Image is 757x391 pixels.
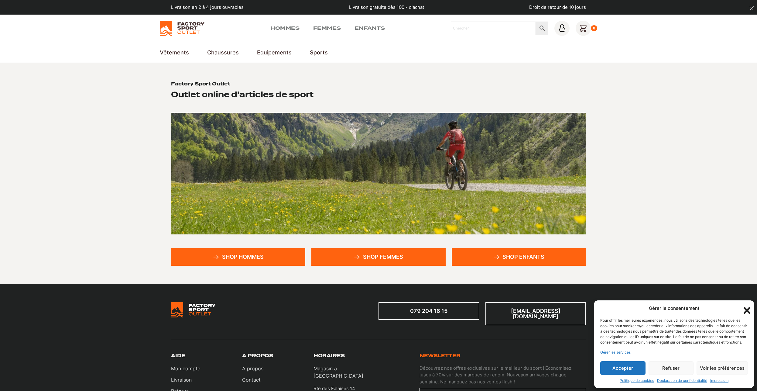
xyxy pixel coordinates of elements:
[160,21,204,36] img: Factory Sport Outlet
[591,25,597,31] div: 0
[620,378,654,383] a: Politique de cookies
[600,350,631,355] a: Gérer les services
[355,25,385,32] a: Enfants
[160,48,189,57] a: Vêtements
[420,353,461,359] h3: Newsletter
[171,365,200,372] a: Mon compte
[171,248,305,266] a: Shop hommes
[485,302,586,325] a: [EMAIL_ADDRESS][DOMAIN_NAME]
[310,48,328,57] a: Sports
[600,318,747,345] div: Pour offrir les meilleures expériences, nous utilisons des technologies telles que les cookies po...
[452,248,586,266] a: Shop enfants
[171,376,200,383] a: Livraison
[600,361,646,375] button: Accepter
[746,3,757,14] button: dismiss
[207,48,239,57] a: Chaussures
[697,361,748,375] button: Voir les préférences
[649,361,694,375] button: Refuser
[171,81,230,87] h1: Factory Sport Outlet
[349,4,424,11] p: Livraison gratuite dès 100.- d'achat
[451,22,536,35] input: Chercher
[242,353,273,359] h3: A propos
[649,305,700,312] div: Gérer le consentement
[742,305,748,311] div: Fermer la boîte de dialogue
[313,353,345,359] h3: Horaires
[171,90,313,99] h2: Outlet online d'articles de sport
[313,25,341,32] a: Femmes
[242,365,263,372] a: A propos
[313,365,378,379] p: Magasin à [GEOGRAPHIC_DATA]
[270,25,300,32] a: Hommes
[529,4,586,11] p: Droit de retour de 10 jours
[378,302,479,320] a: 079 204 16 15
[242,376,263,383] a: Contact
[657,378,707,383] a: Déclaration de confidentialité
[171,302,216,317] img: Bricks Woocommerce Starter
[171,4,244,11] p: Livraison en 2 à 4 jours ouvrables
[420,365,586,386] p: Découvrez nos offres exclusives sur le meilleur du sport ! Économisez jusqu'à 70% sur des marques...
[171,353,185,359] h3: Aide
[257,48,292,57] a: Equipements
[710,378,728,383] a: Impressum
[311,248,446,266] a: Shop femmes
